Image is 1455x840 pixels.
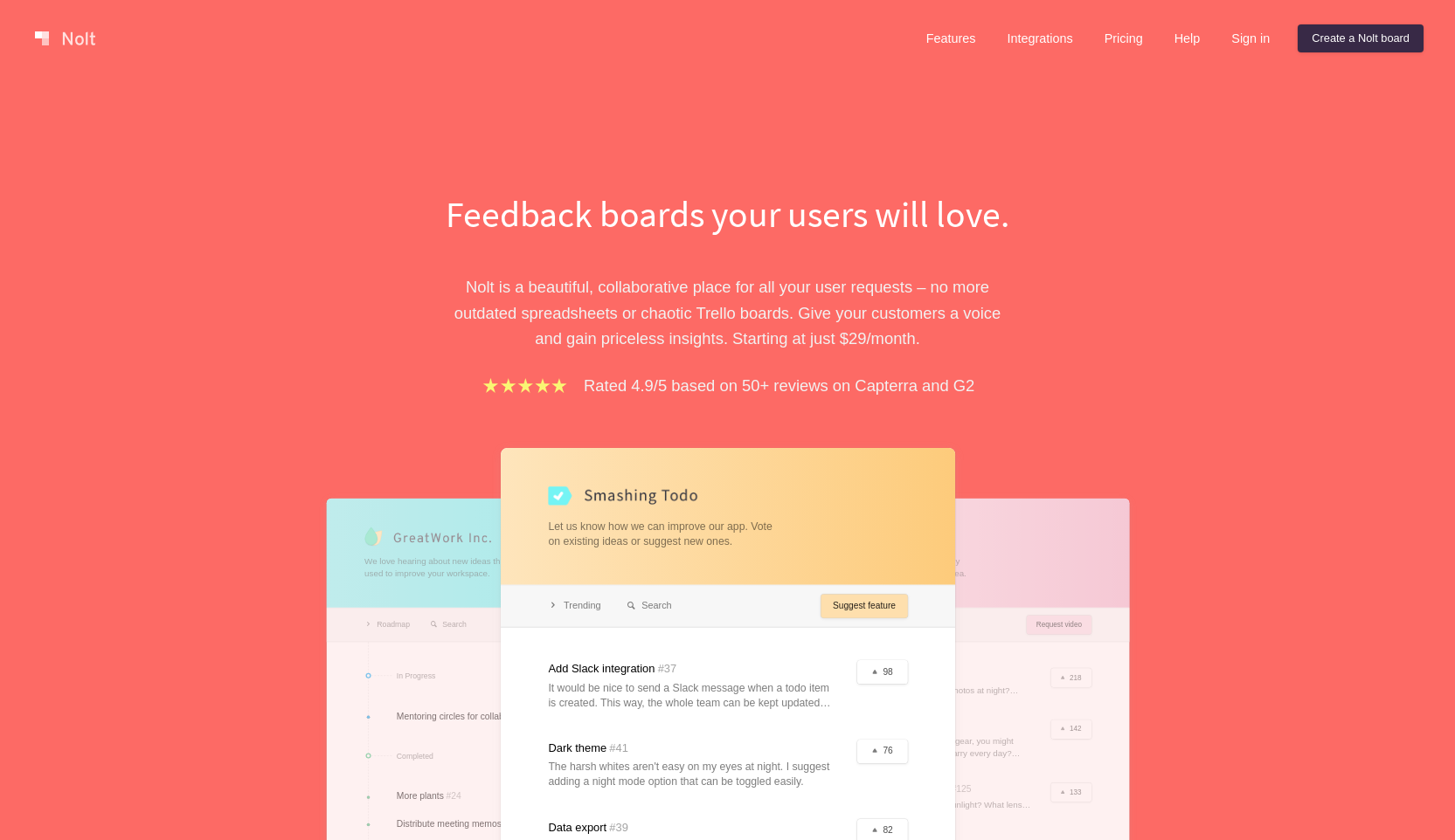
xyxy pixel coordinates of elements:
[426,189,1029,239] h1: Feedback boards your users will love.
[1161,24,1215,52] a: Help
[584,373,974,398] p: Rated 4.9/5 based on 50+ reviews on Capterra and G2
[1298,24,1424,52] a: Create a Nolt board
[1217,24,1284,52] a: Sign in
[426,274,1029,351] p: Nolt is a beautiful, collaborative place for all your user requests – no more outdated spreadshee...
[1091,24,1157,52] a: Pricing
[912,24,990,52] a: Features
[993,24,1086,52] a: Integrations
[481,375,570,396] img: stars.b067e34983.png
